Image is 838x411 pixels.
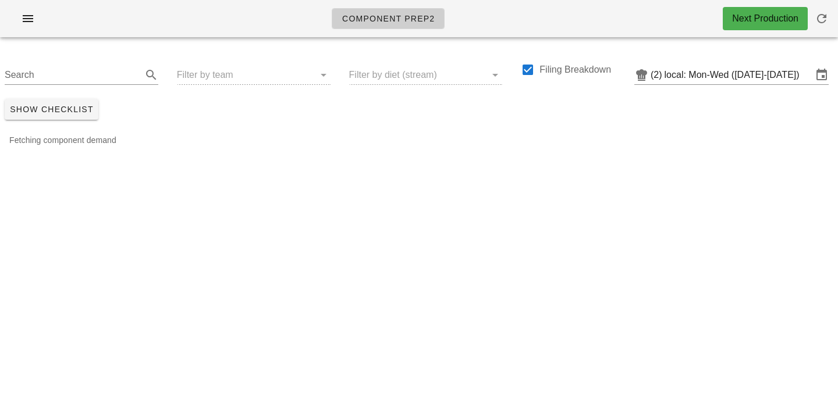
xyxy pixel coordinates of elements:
button: Show Checklist [5,99,98,120]
div: (2) [651,69,665,81]
label: Filing Breakdown [539,64,611,76]
div: Next Production [732,12,798,26]
span: Component Prep2 [342,14,435,23]
a: Component Prep2 [332,8,445,29]
span: Show Checklist [9,105,94,114]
